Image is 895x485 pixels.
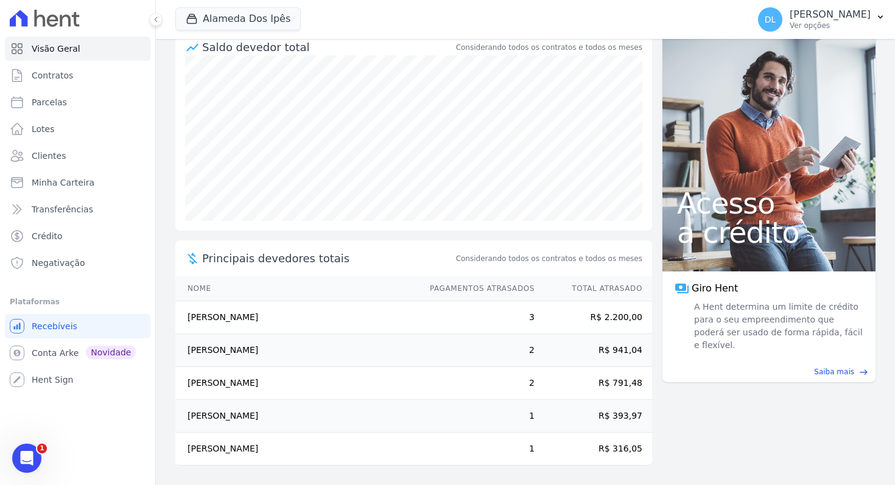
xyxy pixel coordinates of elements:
span: Clientes [32,150,66,162]
a: Lotes [5,117,150,141]
span: Minha Carteira [32,176,94,189]
span: Principais devedores totais [202,250,454,267]
span: Crédito [32,230,63,242]
span: Giro Hent [692,281,738,296]
span: Visão Geral [32,43,80,55]
button: DL [PERSON_NAME] Ver opções [748,2,895,37]
td: 1 [418,433,535,466]
span: DL [765,15,776,24]
td: 2 [418,367,535,400]
a: Clientes [5,144,150,168]
p: Ver opções [790,21,871,30]
td: R$ 316,05 [535,433,652,466]
td: R$ 393,97 [535,400,652,433]
span: Acesso [677,189,861,218]
span: Lotes [32,123,55,135]
span: east [859,368,868,377]
a: Minha Carteira [5,170,150,195]
td: [PERSON_NAME] [175,334,418,367]
span: Novidade [86,346,136,359]
div: Plataformas [10,295,146,309]
div: Considerando todos os contratos e todos os meses [456,42,642,53]
a: Hent Sign [5,368,150,392]
td: [PERSON_NAME] [175,301,418,334]
a: Contratos [5,63,150,88]
span: Conta Arke [32,347,79,359]
span: Considerando todos os contratos e todos os meses [456,253,642,264]
span: A Hent determina um limite de crédito para o seu empreendimento que poderá ser usado de forma ráp... [692,301,863,352]
a: Recebíveis [5,314,150,338]
td: R$ 2.200,00 [535,301,652,334]
td: 1 [418,400,535,433]
th: Nome [175,276,418,301]
span: a crédito [677,218,861,247]
a: Transferências [5,197,150,222]
span: Transferências [32,203,93,215]
span: 1 [37,444,47,453]
span: Saiba mais [814,366,854,377]
a: Parcelas [5,90,150,114]
td: 3 [418,301,535,334]
iframe: Intercom live chat [12,444,41,473]
span: Parcelas [32,96,67,108]
span: Contratos [32,69,73,82]
td: R$ 791,48 [535,367,652,400]
span: Recebíveis [32,320,77,332]
a: Negativação [5,251,150,275]
td: [PERSON_NAME] [175,433,418,466]
td: [PERSON_NAME] [175,400,418,433]
td: 2 [418,334,535,367]
span: Hent Sign [32,374,74,386]
div: Saldo devedor total [202,39,454,55]
a: Crédito [5,224,150,248]
th: Pagamentos Atrasados [418,276,535,301]
th: Total Atrasado [535,276,652,301]
td: [PERSON_NAME] [175,367,418,400]
a: Conta Arke Novidade [5,341,150,365]
a: Visão Geral [5,37,150,61]
span: Negativação [32,257,85,269]
button: Alameda Dos Ipês [175,7,301,30]
a: Saiba mais east [670,366,868,377]
p: [PERSON_NAME] [790,9,871,21]
td: R$ 941,04 [535,334,652,367]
